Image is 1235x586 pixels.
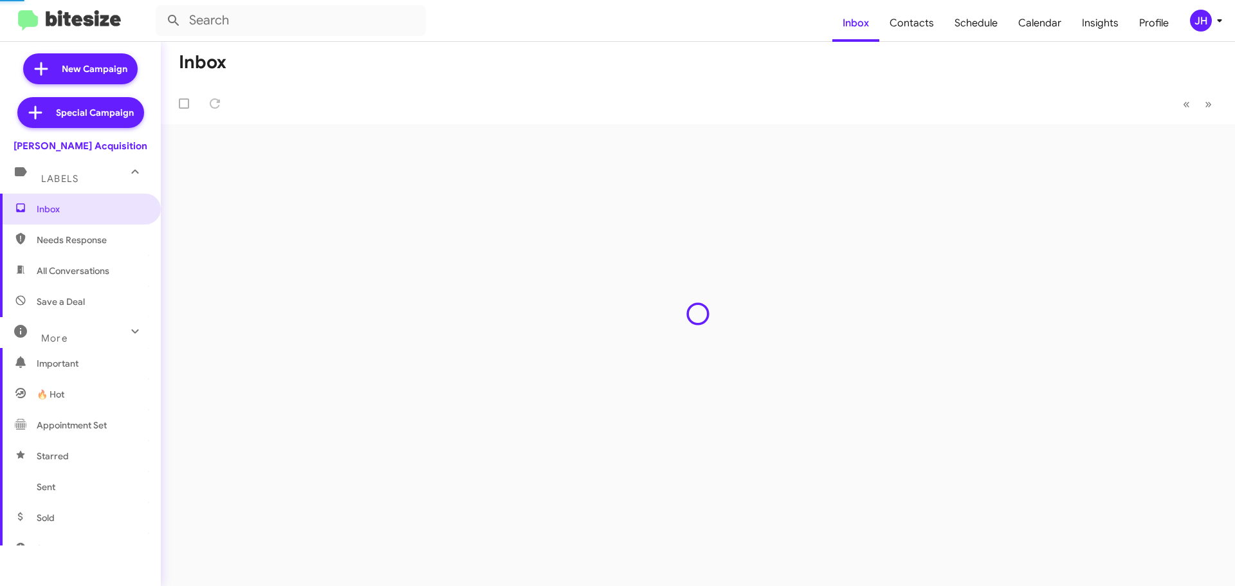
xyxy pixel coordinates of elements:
span: Starred [37,450,69,462]
button: Previous [1175,91,1198,117]
span: Sold Responded [37,542,105,555]
span: New Campaign [62,62,127,75]
a: Profile [1129,5,1179,42]
span: Sold [37,511,55,524]
input: Search [156,5,426,36]
nav: Page navigation example [1176,91,1220,117]
h1: Inbox [179,52,226,73]
span: Labels [41,173,78,185]
a: Insights [1072,5,1129,42]
span: Important [37,357,146,370]
a: Schedule [944,5,1008,42]
span: Needs Response [37,233,146,246]
span: All Conversations [37,264,109,277]
a: Contacts [879,5,944,42]
div: [PERSON_NAME] Acquisition [14,140,147,152]
a: New Campaign [23,53,138,84]
button: Next [1197,91,1220,117]
span: Special Campaign [56,106,134,119]
span: Save a Deal [37,295,85,308]
span: 🔥 Hot [37,388,64,401]
button: JH [1179,10,1221,32]
a: Inbox [832,5,879,42]
a: Calendar [1008,5,1072,42]
span: Appointment Set [37,419,107,432]
a: Special Campaign [17,97,144,128]
span: More [41,333,68,344]
span: Sent [37,481,55,493]
div: JH [1190,10,1212,32]
span: » [1205,96,1212,112]
span: Inbox [37,203,146,215]
span: « [1183,96,1190,112]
